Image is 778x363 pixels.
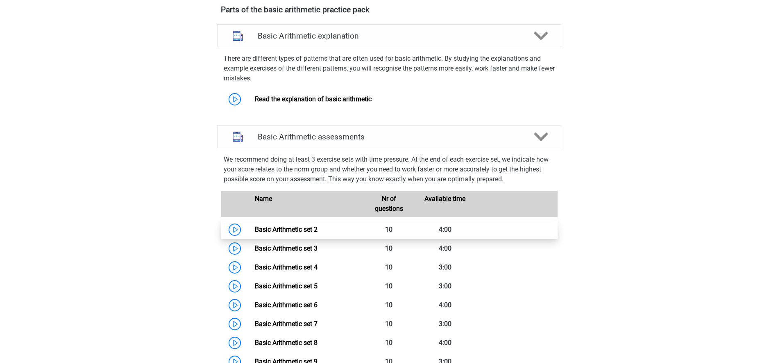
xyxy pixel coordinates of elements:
[224,155,555,184] p: We recommend doing at least 3 exercise sets with time pressure. At the end of each exercise set, ...
[214,125,565,148] a: assessments Basic Arithmetic assessments
[255,320,318,328] a: Basic Arithmetic set 7
[224,54,555,83] p: There are different types of patterns that are often used for basic arithmetic. By studying the e...
[214,24,565,47] a: explanations Basic Arithmetic explanation
[255,226,318,233] a: Basic Arithmetic set 2
[258,31,521,41] h4: Basic Arithmetic explanation
[255,282,318,290] a: Basic Arithmetic set 5
[227,126,248,147] img: basic arithmetic assessments
[255,244,318,252] a: Basic Arithmetic set 3
[255,95,372,103] a: Read the explanation of basic arithmetic
[221,5,558,14] h4: Parts of the basic arithmetic practice pack
[255,301,318,309] a: Basic Arithmetic set 6
[417,194,473,214] div: Available time
[255,263,318,271] a: Basic Arithmetic set 4
[361,194,417,214] div: Nr of questions
[255,339,318,347] a: Basic Arithmetic set 8
[249,194,361,214] div: Name
[227,25,248,46] img: basic arithmetic explanations
[258,132,521,142] h4: Basic Arithmetic assessments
